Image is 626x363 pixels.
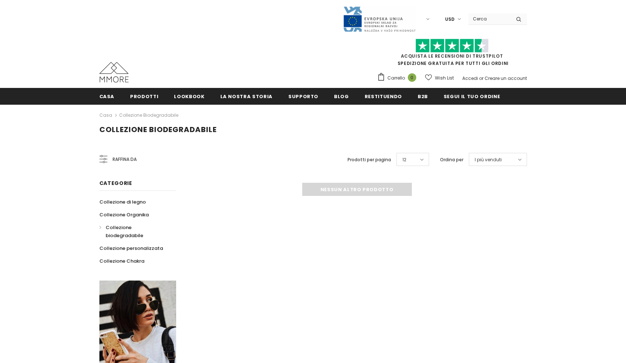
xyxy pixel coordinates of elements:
[99,211,149,218] span: Collezione Organika
[220,88,273,104] a: La nostra storia
[288,88,318,104] a: supporto
[479,75,483,81] span: or
[462,75,478,81] a: Accedi
[99,93,115,100] span: Casa
[416,39,489,53] img: Fidati di Pilot Stars
[377,42,527,66] span: SPEDIZIONE GRATUITA PER TUTTI GLI ORDINI
[99,88,115,104] a: Casa
[130,88,158,104] a: Prodotti
[174,93,204,100] span: Lookbook
[343,16,416,22] a: Javni Razpis
[468,13,511,24] input: Search Site
[99,221,168,242] a: Collezione biodegradabile
[418,93,428,100] span: B2B
[113,155,137,163] span: Raffina da
[365,88,402,104] a: Restituendo
[445,16,455,23] span: USD
[99,242,163,255] a: Collezione personalizzata
[377,73,420,84] a: Carrello 0
[435,74,454,82] span: Wish List
[425,72,454,84] a: Wish List
[444,88,500,104] a: Segui il tuo ordine
[99,179,132,187] span: Categorie
[402,156,406,163] span: 12
[334,93,349,100] span: Blog
[343,6,416,32] img: Javni Razpis
[174,88,204,104] a: Lookbook
[475,156,502,163] span: I più venduti
[119,112,178,118] a: Collezione biodegradabile
[99,245,163,252] span: Collezione personalizzata
[334,88,349,104] a: Blog
[99,62,129,82] img: Casi MMORE
[99,255,144,267] a: Collezione Chakra
[99,124,217,135] span: Collezione biodegradabile
[408,73,416,82] span: 0
[444,93,500,100] span: Segui il tuo ordine
[440,156,463,163] label: Ordina per
[99,111,112,120] a: Casa
[348,156,391,163] label: Prodotti per pagina
[485,75,527,81] a: Creare un account
[220,93,273,100] span: La nostra storia
[99,208,149,221] a: Collezione Organika
[387,74,405,82] span: Carrello
[99,198,146,205] span: Collezione di legno
[99,258,144,264] span: Collezione Chakra
[106,224,143,239] span: Collezione biodegradabile
[99,196,146,208] a: Collezione di legno
[401,53,503,59] a: Acquista le recensioni di TrustPilot
[130,93,158,100] span: Prodotti
[365,93,402,100] span: Restituendo
[288,93,318,100] span: supporto
[418,88,428,104] a: B2B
